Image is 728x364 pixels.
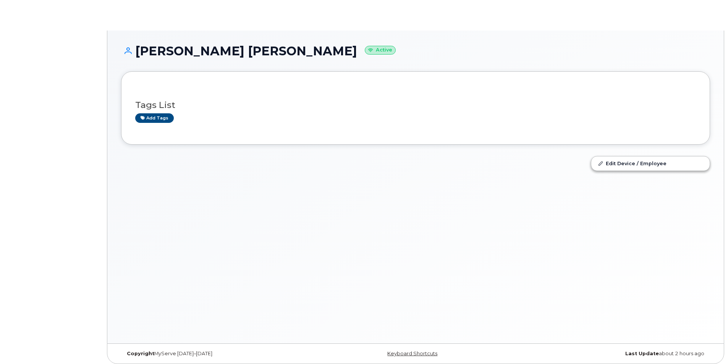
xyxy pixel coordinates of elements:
div: about 2 hours ago [514,351,710,357]
strong: Last Update [625,351,659,356]
div: MyServe [DATE]–[DATE] [121,351,317,357]
a: Add tags [135,113,174,123]
a: Keyboard Shortcuts [387,351,437,356]
strong: Copyright [127,351,154,356]
h3: Tags List [135,100,696,110]
h1: [PERSON_NAME] [PERSON_NAME] [121,44,710,58]
small: Active [365,46,396,55]
a: Edit Device / Employee [591,156,710,170]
